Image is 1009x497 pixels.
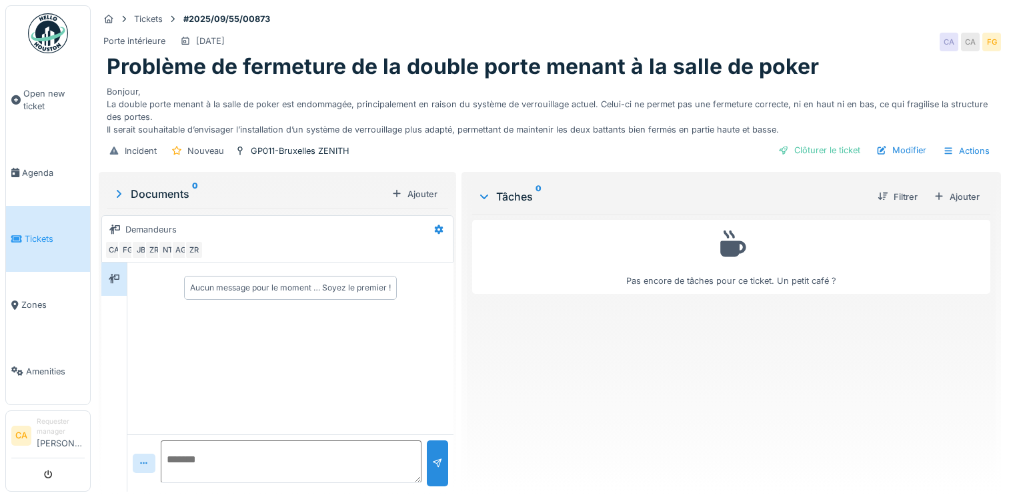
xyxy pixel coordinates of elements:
[481,226,982,288] div: Pas encore de tâches pour ce ticket. Un petit café ?
[11,416,85,458] a: CA Requester manager[PERSON_NAME]
[11,426,31,446] li: CA
[171,241,190,259] div: AG
[6,140,90,206] a: Agenda
[22,167,85,179] span: Agenda
[477,189,867,205] div: Tâches
[107,80,993,137] div: Bonjour, La double porte menant à la salle de poker est endommagée, principalement en raison du s...
[23,87,85,113] span: Open new ticket
[196,35,225,47] div: [DATE]
[26,365,85,378] span: Amenities
[112,186,386,202] div: Documents
[190,282,391,294] div: Aucun message pour le moment … Soyez le premier !
[103,35,165,47] div: Porte intérieure
[187,145,224,157] div: Nouveau
[105,241,123,259] div: CA
[928,188,985,206] div: Ajouter
[107,54,819,79] h1: Problème de fermeture de la double porte menant à la salle de poker
[125,223,177,236] div: Demandeurs
[158,241,177,259] div: NT
[872,188,923,206] div: Filtrer
[386,185,443,203] div: Ajouter
[178,13,275,25] strong: #2025/09/55/00873
[961,33,980,51] div: CA
[251,145,349,157] div: GP011-Bruxelles ZENITH
[192,186,198,202] sup: 0
[134,13,163,25] div: Tickets
[185,241,203,259] div: ZR
[125,145,157,157] div: Incident
[118,241,137,259] div: FG
[871,141,932,159] div: Modifier
[25,233,85,245] span: Tickets
[773,141,866,159] div: Clôturer le ticket
[21,298,85,311] span: Zones
[536,189,542,205] sup: 0
[982,33,1001,51] div: FG
[37,416,85,437] div: Requester manager
[937,141,996,161] div: Actions
[37,416,85,455] li: [PERSON_NAME]
[28,13,68,53] img: Badge_color-CXgf-gQk.svg
[6,61,90,140] a: Open new ticket
[6,338,90,404] a: Amenities
[6,272,90,338] a: Zones
[6,206,90,272] a: Tickets
[940,33,958,51] div: CA
[145,241,163,259] div: ZR
[131,241,150,259] div: JB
